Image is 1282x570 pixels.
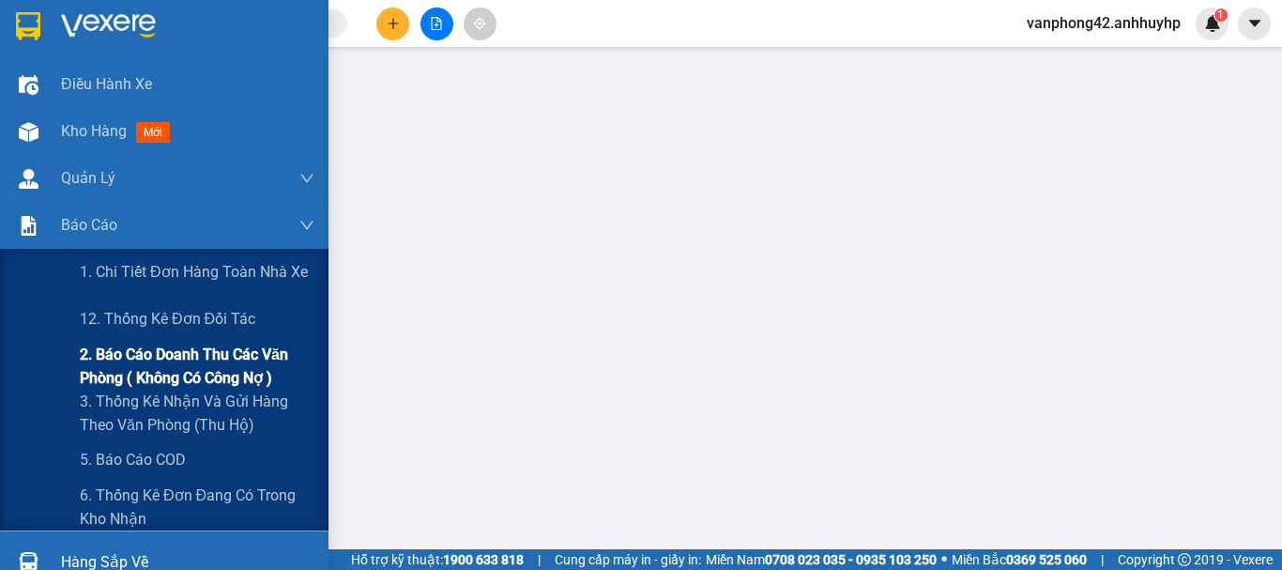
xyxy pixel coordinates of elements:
strong: 0369 525 060 [1006,552,1087,567]
button: file-add [420,8,453,40]
span: | [538,549,541,570]
sup: 1 [1214,8,1228,22]
span: caret-down [1246,15,1263,32]
span: Kho hàng [61,122,127,140]
span: Cung cấp máy in - giấy in: [555,549,701,570]
span: 1. Chi tiết đơn hàng toàn nhà xe [80,260,308,284]
span: 12. Thống kê đơn đối tác [80,307,255,331]
span: Quản Lý [61,166,115,190]
img: solution-icon [19,216,38,236]
span: down [299,218,314,233]
span: ⚪️ [941,556,947,563]
span: Điều hành xe [61,72,152,96]
strong: 0708 023 035 - 0935 103 250 [765,552,937,567]
img: warehouse-icon [19,75,38,95]
span: 2. Báo cáo doanh thu các văn phòng ( không có công nợ ) [80,343,314,390]
img: warehouse-icon [19,169,38,189]
span: 1 [1217,8,1224,22]
span: Hỗ trợ kỹ thuật: [351,549,524,570]
img: logo-vxr [16,12,40,40]
img: icon-new-feature [1204,15,1221,32]
img: warehouse-icon [19,122,38,142]
span: Miền Bắc [952,549,1087,570]
span: | [1101,549,1104,570]
span: file-add [430,17,443,30]
span: Miền Nam [706,549,937,570]
span: vanphong42.anhhuyhp [1012,11,1196,35]
span: aim [473,17,486,30]
span: copyright [1178,553,1191,566]
button: plus [376,8,409,40]
button: caret-down [1238,8,1271,40]
span: mới [136,122,170,143]
span: down [299,171,314,186]
span: plus [387,17,400,30]
button: aim [464,8,496,40]
span: 5. Báo cáo COD [80,448,186,471]
strong: 1900 633 818 [443,552,524,567]
span: 6. Thống kê đơn đang có trong kho nhận [80,484,314,531]
span: Báo cáo [61,213,117,237]
span: 3. Thống kê nhận và gửi hàng theo văn phòng (thu hộ) [80,390,314,437]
